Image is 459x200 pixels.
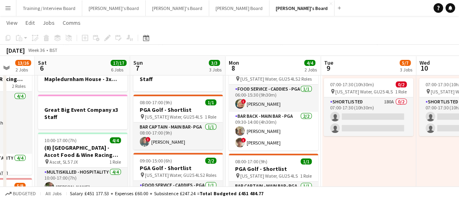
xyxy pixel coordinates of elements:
[22,18,38,28] a: Edit
[26,47,46,53] span: Week 36
[26,19,35,26] span: Edit
[44,190,63,196] span: All jobs
[4,189,37,198] button: Budgeted
[200,190,263,196] span: Total Budgeted £451 484.77
[43,19,55,26] span: Jobs
[59,18,84,28] a: Comms
[13,191,36,196] span: Budgeted
[82,0,146,16] button: [PERSON_NAME]'s Board
[40,18,58,28] a: Jobs
[6,19,18,26] span: View
[3,18,21,28] a: View
[269,0,334,16] button: [PERSON_NAME]'s Board
[70,190,263,196] div: Salary £451 177.53 + Expenses £60.00 + Subsistence £247.24 =
[6,46,25,54] div: [DATE]
[49,47,57,53] div: BST
[209,0,269,16] button: [PERSON_NAME] Board
[63,19,81,26] span: Comms
[16,0,82,16] button: Training / Interview Board
[146,0,209,16] button: [PERSON_NAME]'s Board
